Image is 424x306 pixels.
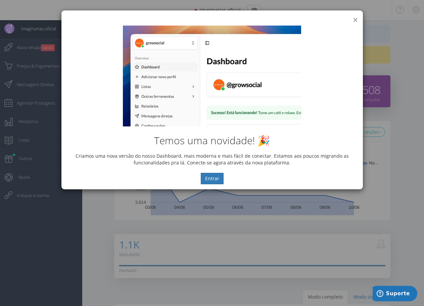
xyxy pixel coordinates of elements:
p: Criamos uma nova versão do nosso Dashboard, mais moderna e mais fácil de conectar. Estamos aos po... [66,153,358,166]
img: New Dashboard [123,26,301,126]
h2: Temos uma novidade! 🎉 [66,135,358,146]
iframe: Abre um widget para que você possa encontrar mais informações [373,286,417,303]
button: Entrar [201,173,224,184]
button: × [353,15,358,24]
